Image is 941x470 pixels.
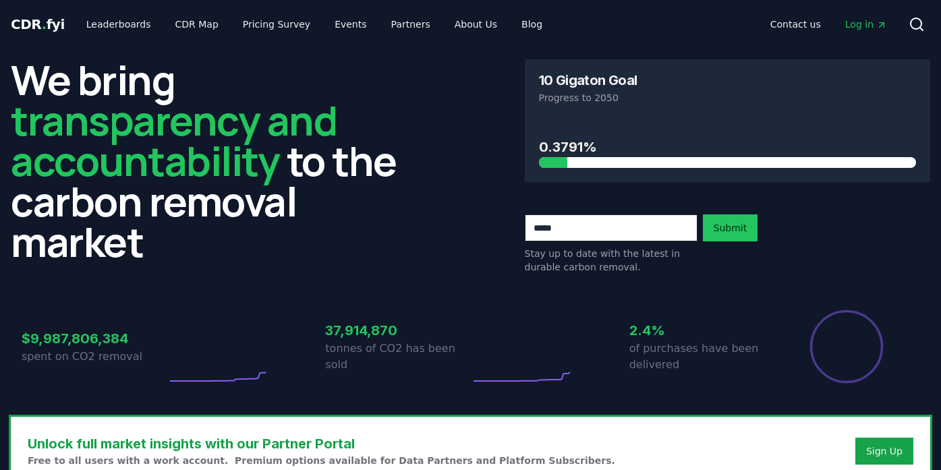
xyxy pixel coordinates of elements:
[11,92,337,188] span: transparency and accountability
[855,438,913,465] button: Sign Up
[28,454,615,467] p: Free to all users with a work account. Premium options available for Data Partners and Platform S...
[760,12,832,36] a: Contact us
[11,15,65,34] a: CDR.fyi
[845,18,887,31] span: Log in
[11,59,417,262] h2: We bring to the carbon removal market
[325,320,470,341] h3: 37,914,870
[539,91,917,105] p: Progress to 2050
[539,137,917,157] h3: 0.3791%
[22,349,167,365] p: spent on CO2 removal
[525,247,697,274] p: Stay up to date with the latest in durable carbon removal.
[232,12,321,36] a: Pricing Survey
[629,320,774,341] h3: 2.4%
[539,74,637,87] h3: 10 Gigaton Goal
[866,444,903,458] a: Sign Up
[834,12,898,36] a: Log in
[28,434,615,454] h3: Unlock full market insights with our Partner Portal
[324,12,377,36] a: Events
[22,328,167,349] h3: $9,987,806,384
[511,12,553,36] a: Blog
[76,12,162,36] a: Leaderboards
[380,12,441,36] a: Partners
[444,12,508,36] a: About Us
[629,341,774,373] p: of purchases have been delivered
[760,12,898,36] nav: Main
[165,12,229,36] a: CDR Map
[703,214,758,241] button: Submit
[76,12,553,36] nav: Main
[325,341,470,373] p: tonnes of CO2 has been sold
[42,16,47,32] span: .
[11,16,65,32] span: CDR fyi
[809,309,884,384] div: Percentage of sales delivered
